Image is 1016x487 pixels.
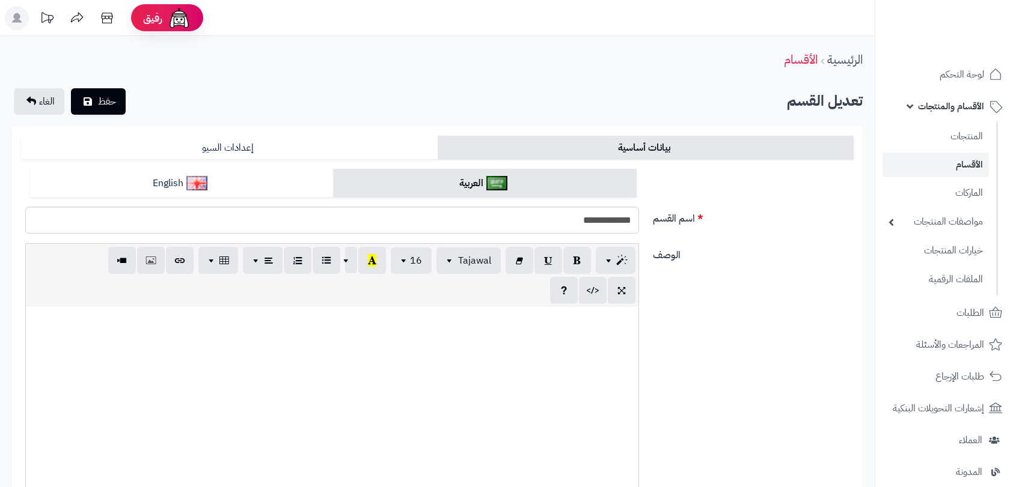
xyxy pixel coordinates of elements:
[32,6,62,33] a: تحديثات المنصة
[883,153,989,177] a: الأقسام
[167,6,191,30] img: ai-face.png
[956,464,982,480] span: المدونة
[391,247,432,274] button: 16
[21,136,438,160] a: إعدادات السيو
[648,243,858,262] label: الوصف
[935,368,984,385] span: طلبات الإرجاع
[71,88,126,115] button: حفظ
[883,209,989,235] a: مواصفات المنتجات
[956,304,984,321] span: الطلبات
[934,9,1005,34] img: logo-2.png
[916,336,984,353] span: المراجعات والأسئلة
[410,253,422,268] span: 16
[458,253,491,268] span: Tajawal
[883,267,989,292] a: الملفات الرقمية
[186,176,207,190] img: English
[436,247,501,274] button: Tajawal
[787,90,863,112] b: تعديل القسم
[648,207,858,226] label: اسم القسم
[883,362,1009,391] a: طلبات الإرجاع
[959,432,982,449] span: العملاء
[940,66,984,83] span: لوحة التحكم
[893,400,984,417] span: إشعارات التحويلات البنكية
[438,136,854,160] a: بيانات أساسية
[827,50,863,68] a: الرئيسية
[883,238,989,264] a: خيارات المنتجات
[883,458,1009,486] a: المدونة
[333,169,636,198] a: العربية
[143,11,162,25] span: رفيق
[883,60,1009,89] a: لوحة التحكم
[883,124,989,150] a: المنتجات
[39,94,55,109] span: الغاء
[883,426,1009,455] a: العملاء
[98,94,116,109] span: حفظ
[918,98,984,115] span: الأقسام والمنتجات
[883,180,989,206] a: الماركات
[14,88,64,115] a: الغاء
[883,298,1009,327] a: الطلبات
[486,176,507,190] img: العربية
[883,394,1009,423] a: إشعارات التحويلات البنكية
[784,50,818,68] a: الأقسام
[883,330,1009,359] a: المراجعات والأسئلة
[30,169,333,198] a: English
